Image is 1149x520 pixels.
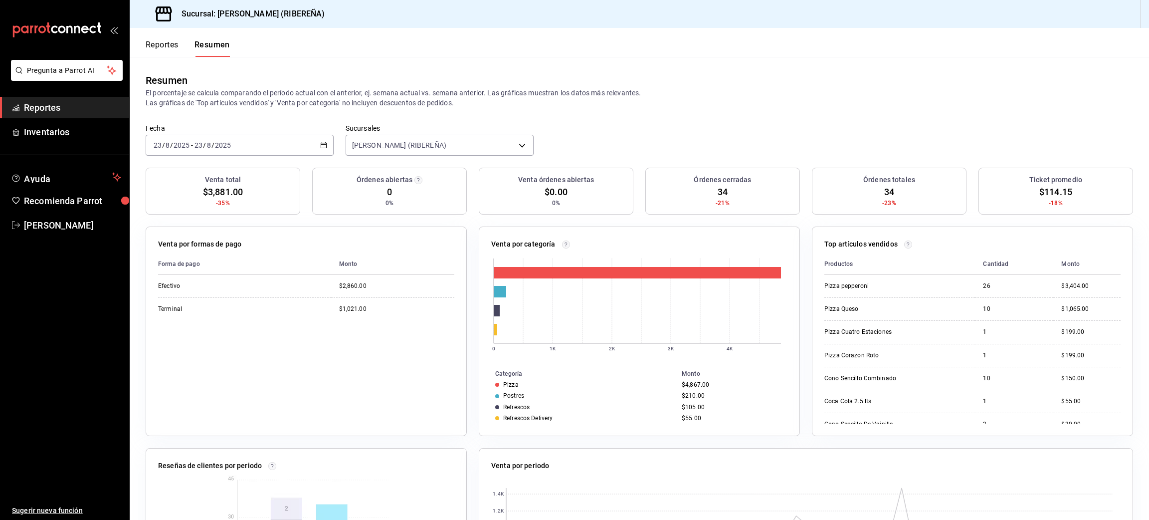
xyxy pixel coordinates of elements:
th: Forma de pago [158,254,331,275]
h3: Órdenes totales [863,175,915,185]
div: $55.00 [1061,397,1121,406]
div: $2,860.00 [339,282,454,290]
text: 1.2K [493,509,504,514]
span: 0% [552,199,560,208]
label: Fecha [146,125,334,132]
div: Postres [503,392,524,399]
input: -- [194,141,203,149]
div: Cono Sencillo De Vainilla [824,420,924,429]
button: Resumen [194,40,230,57]
p: Reseñas de clientes por periodo [158,461,262,471]
div: $3,404.00 [1061,282,1121,290]
input: ---- [173,141,190,149]
h3: Venta órdenes abiertas [518,175,594,185]
div: $55.00 [682,415,783,422]
div: $199.00 [1061,328,1121,336]
div: Efectivo [158,282,258,290]
div: Refrescos [503,404,530,411]
span: Inventarios [24,125,121,139]
span: / [203,141,206,149]
label: Sucursales [346,125,534,132]
th: Categoría [479,368,678,379]
span: Sugerir nueva función [12,506,121,516]
p: Venta por formas de pago [158,239,241,250]
span: -21% [716,199,730,208]
span: Ayuda [24,171,108,183]
div: 1 [983,351,1045,360]
a: Pregunta a Parrot AI [7,72,123,83]
div: $105.00 [682,404,783,411]
div: 1 [983,397,1045,406]
span: -23% [882,199,896,208]
span: Pregunta a Parrot AI [27,65,107,76]
div: $150.00 [1061,374,1121,383]
button: open_drawer_menu [110,26,118,34]
text: 1K [550,346,556,351]
div: $4,867.00 [682,381,783,388]
div: 10 [983,305,1045,313]
button: Pregunta a Parrot AI [11,60,123,81]
th: Productos [824,254,975,275]
input: -- [165,141,170,149]
div: 26 [983,282,1045,290]
text: 1.4K [493,492,504,497]
div: 1 [983,328,1045,336]
div: $199.00 [1061,351,1121,360]
span: / [211,141,214,149]
div: Pizza pepperoni [824,282,924,290]
p: El porcentaje se calcula comparando el período actual con el anterior, ej. semana actual vs. sema... [146,88,1133,108]
h3: Ticket promedio [1029,175,1082,185]
text: 3K [668,346,674,351]
th: Monto [678,368,799,379]
div: navigation tabs [146,40,230,57]
div: $30.00 [1061,420,1121,429]
h3: Órdenes cerradas [694,175,751,185]
p: Top artículos vendidos [824,239,898,250]
span: 0% [385,199,393,208]
span: [PERSON_NAME] (RIBEREÑA) [352,140,446,150]
h3: Venta total [205,175,241,185]
div: 10 [983,374,1045,383]
div: $210.00 [682,392,783,399]
span: / [162,141,165,149]
div: Terminal [158,305,258,313]
span: $0.00 [545,185,568,199]
h3: Órdenes abiertas [357,175,412,185]
span: 34 [718,185,728,199]
span: -35% [216,199,230,208]
text: 0 [492,346,495,351]
div: Pizza [503,381,519,388]
th: Monto [331,254,454,275]
div: Cono Sencillo Combinado [824,374,924,383]
input: -- [153,141,162,149]
div: Pizza Queso [824,305,924,313]
input: ---- [214,141,231,149]
div: Refrescos Delivery [503,415,553,422]
div: Resumen [146,73,188,88]
span: Recomienda Parrot [24,194,121,208]
div: $1,021.00 [339,305,454,313]
div: $1,065.00 [1061,305,1121,313]
th: Monto [1053,254,1121,275]
span: $3,881.00 [203,185,243,199]
span: 34 [884,185,894,199]
text: 2K [609,346,615,351]
div: Coca Cola 2.5 lts [824,397,924,406]
span: -18% [1049,199,1063,208]
div: Pizza Corazon Roto [824,351,924,360]
div: Pizza Cuatro Estaciones [824,328,924,336]
span: Reportes [24,101,121,114]
p: Venta por periodo [491,461,549,471]
th: Cantidad [975,254,1053,275]
input: -- [206,141,211,149]
span: 0 [387,185,392,199]
div: 2 [983,420,1045,429]
span: / [170,141,173,149]
text: 4K [727,346,733,351]
span: - [191,141,193,149]
p: Venta por categoría [491,239,556,250]
h3: Sucursal: [PERSON_NAME] (RIBEREÑA) [174,8,325,20]
span: [PERSON_NAME] [24,219,121,232]
span: $114.15 [1039,185,1072,199]
button: Reportes [146,40,179,57]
